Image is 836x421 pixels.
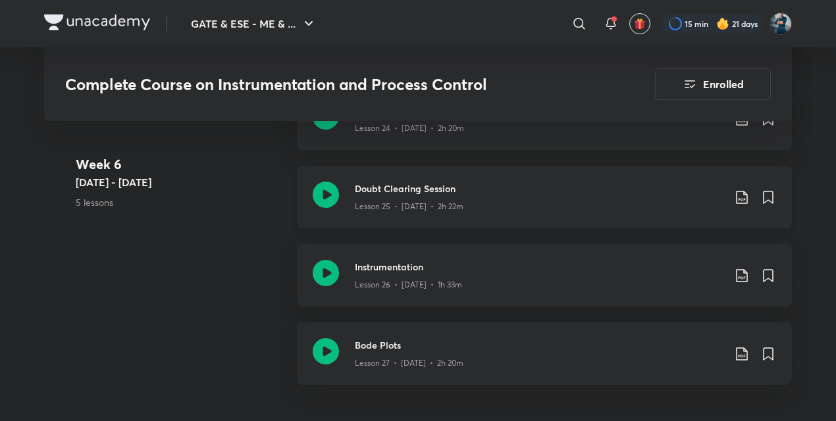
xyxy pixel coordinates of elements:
[355,182,723,195] h3: Doubt Clearing Session
[355,122,464,134] p: Lesson 24 • [DATE] • 2h 20m
[634,18,646,30] img: avatar
[44,14,150,34] a: Company Logo
[355,279,462,291] p: Lesson 26 • [DATE] • 1h 33m
[770,12,792,35] img: Vinay Upadhyay
[76,174,286,190] h5: [DATE] - [DATE]
[355,260,723,274] h3: Instrumentation
[65,75,581,94] h3: Complete Course on Instrumentation and Process Control
[629,13,650,34] button: avatar
[297,166,792,244] a: Doubt Clearing SessionLesson 25 • [DATE] • 2h 22m
[44,14,150,30] img: Company Logo
[355,338,723,352] h3: Bode Plots
[716,17,729,30] img: streak
[355,357,463,369] p: Lesson 27 • [DATE] • 2h 20m
[355,201,463,212] p: Lesson 25 • [DATE] • 2h 22m
[297,322,792,401] a: Bode PlotsLesson 27 • [DATE] • 2h 20m
[655,68,771,100] button: Enrolled
[183,11,325,37] button: GATE & ESE - ME & ...
[297,87,792,166] a: Introduction To Control ValvesLesson 24 • [DATE] • 2h 20m
[76,195,286,209] p: 5 lessons
[297,244,792,322] a: InstrumentationLesson 26 • [DATE] • 1h 33m
[76,155,286,174] h4: Week 6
